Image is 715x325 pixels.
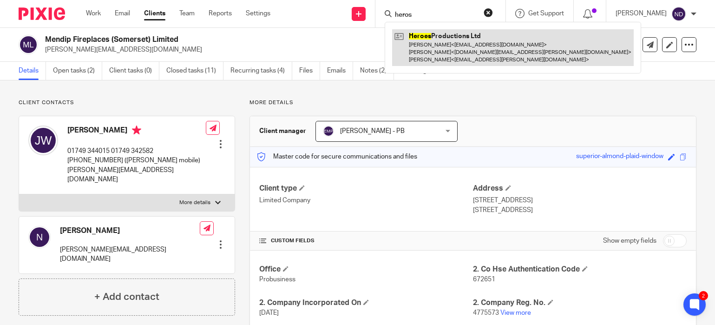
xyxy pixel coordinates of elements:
[394,11,478,20] input: Search
[473,310,499,316] span: 4775573
[60,226,200,236] h4: [PERSON_NAME]
[45,35,465,45] h2: Mendip Fireplaces (Somerset) Limited
[179,199,210,206] p: More details
[109,62,159,80] a: Client tasks (0)
[259,265,473,274] h4: Office
[603,236,656,245] label: Show empty fields
[28,226,51,248] img: svg%3E
[67,126,206,137] h4: [PERSON_NAME]
[259,184,473,193] h4: Client type
[259,310,279,316] span: [DATE]
[259,298,473,308] h4: 2. Company Incorporated On
[259,237,473,245] h4: CUSTOM FIELDS
[473,265,687,274] h4: 2. Co Hse Authentication Code
[500,310,531,316] a: View more
[246,9,270,18] a: Settings
[616,9,667,18] p: [PERSON_NAME]
[360,62,394,80] a: Notes (2)
[28,126,58,155] img: svg%3E
[259,196,473,205] p: Limited Company
[299,62,320,80] a: Files
[19,7,65,20] img: Pixie
[179,9,195,18] a: Team
[576,152,663,162] div: superior-almond-plaid-window
[484,8,493,17] button: Clear
[473,276,495,283] span: 672651
[671,7,686,21] img: svg%3E
[209,9,232,18] a: Reports
[166,62,223,80] a: Closed tasks (11)
[67,146,206,166] p: 01749 344015 01749 342582 [PHONE_NUMBER] ([PERSON_NAME] mobile)
[94,290,159,304] h4: + Add contact
[340,128,405,134] span: [PERSON_NAME] - PB
[19,62,46,80] a: Details
[230,62,292,80] a: Recurring tasks (4)
[67,166,206,185] p: [PERSON_NAME][EMAIL_ADDRESS][DOMAIN_NAME]
[473,298,687,308] h4: 2. Company Reg. No.
[257,152,417,161] p: Master code for secure communications and files
[19,99,235,106] p: Client contacts
[473,184,687,193] h4: Address
[259,276,295,283] span: Probusiness
[327,62,353,80] a: Emails
[45,45,570,54] p: [PERSON_NAME][EMAIL_ADDRESS][DOMAIN_NAME]
[115,9,130,18] a: Email
[323,126,334,137] img: svg%3E
[528,10,564,17] span: Get Support
[144,9,165,18] a: Clients
[473,196,687,205] p: [STREET_ADDRESS]
[259,126,306,136] h3: Client manager
[132,126,141,135] i: Primary
[473,206,687,215] p: [STREET_ADDRESS]
[60,245,200,264] p: [PERSON_NAME][EMAIL_ADDRESS][DOMAIN_NAME]
[53,62,102,80] a: Open tasks (2)
[249,99,696,106] p: More details
[19,35,38,54] img: svg%3E
[86,9,101,18] a: Work
[699,291,708,300] div: 2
